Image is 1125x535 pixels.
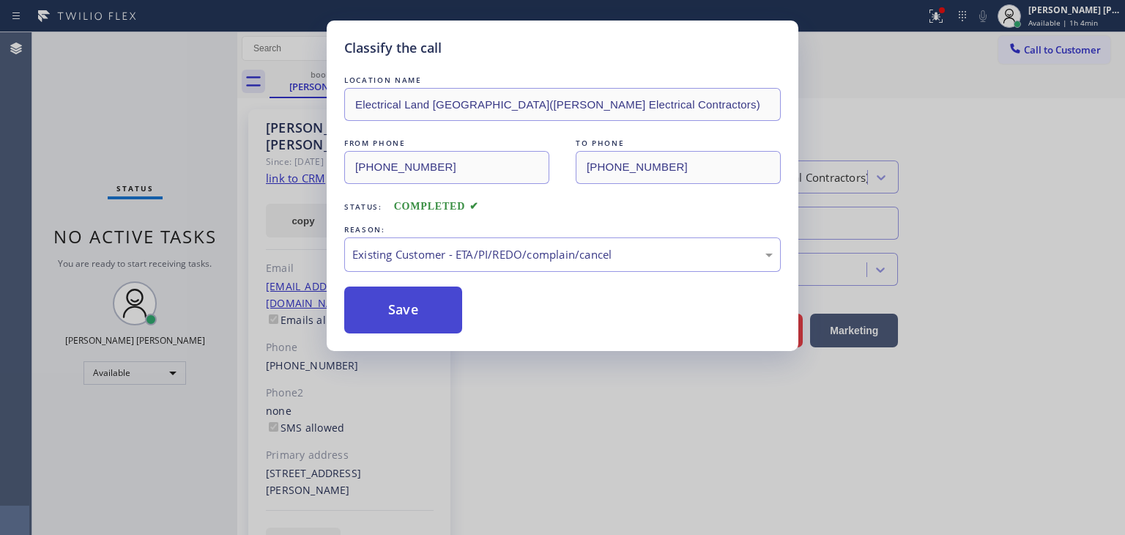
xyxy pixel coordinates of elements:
div: TO PHONE [576,136,781,151]
input: From phone [344,151,549,184]
div: Existing Customer - ETA/PI/REDO/complain/cancel [352,246,773,263]
div: FROM PHONE [344,136,549,151]
button: Save [344,287,462,333]
span: COMPLETED [394,201,479,212]
input: To phone [576,151,781,184]
span: Status: [344,202,382,212]
h5: Classify the call [344,38,442,58]
div: REASON: [344,222,781,237]
div: LOCATION NAME [344,73,781,88]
